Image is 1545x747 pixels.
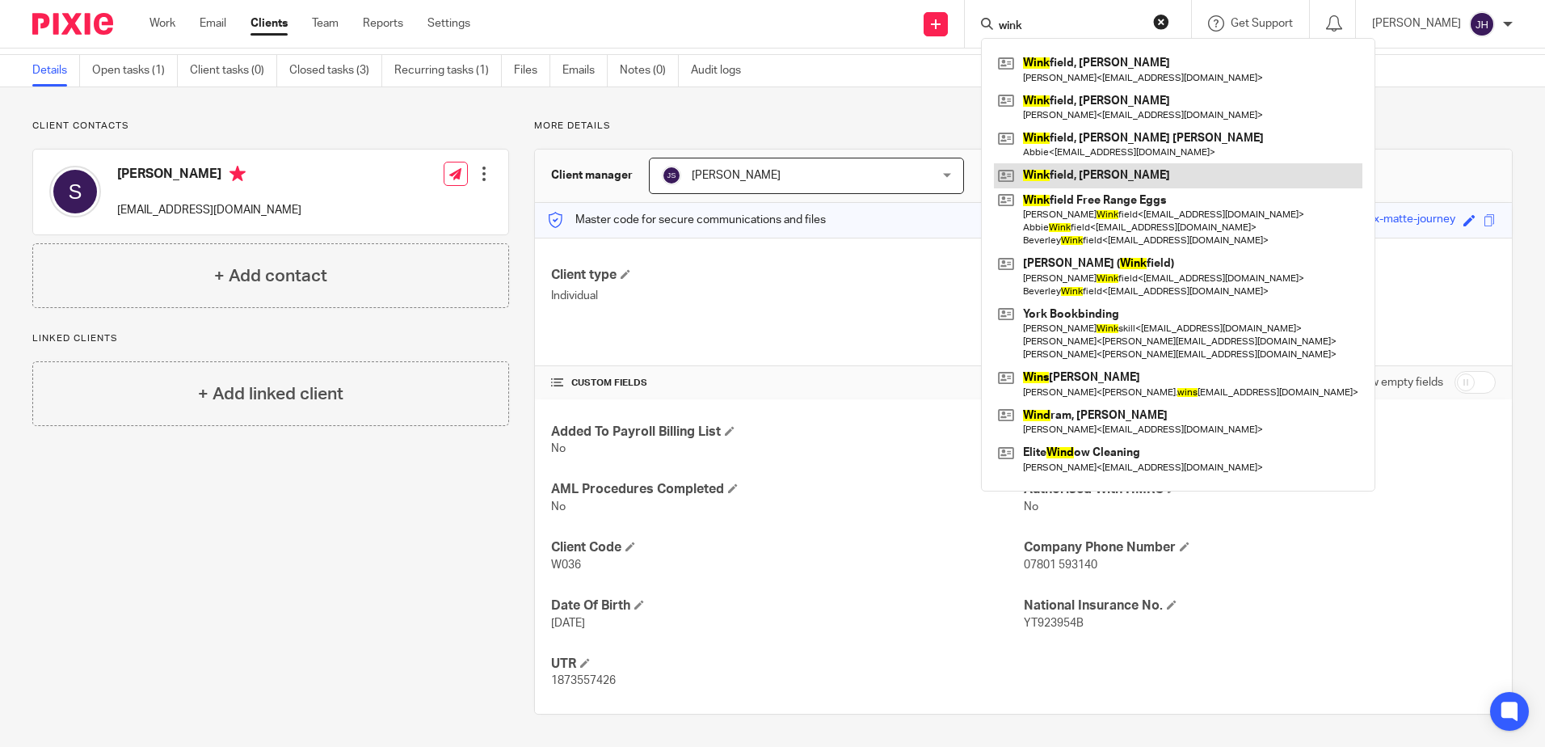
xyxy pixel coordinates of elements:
[551,267,1023,284] h4: Client type
[551,559,581,571] span: W036
[1024,501,1038,513] span: No
[997,19,1143,34] input: Search
[1153,14,1169,30] button: Clear
[547,212,826,228] p: Master code for secure communications and files
[551,377,1023,390] h4: CUSTOM FIELDS
[551,443,566,454] span: No
[117,202,301,218] p: [EMAIL_ADDRESS][DOMAIN_NAME]
[551,481,1023,498] h4: AML Procedures Completed
[1024,559,1097,571] span: 07801 593140
[551,424,1023,441] h4: Added To Payroll Billing List
[534,120,1513,133] p: More details
[562,55,608,87] a: Emails
[620,55,679,87] a: Notes (0)
[551,656,1023,673] h4: UTR
[92,55,178,87] a: Open tasks (1)
[149,15,175,32] a: Work
[32,55,80,87] a: Details
[551,618,585,629] span: [DATE]
[551,501,566,513] span: No
[551,539,1023,556] h4: Client Code
[551,167,633,184] h3: Client manager
[662,166,681,185] img: svg%3E
[117,166,301,186] h4: [PERSON_NAME]
[1350,374,1443,390] label: Show empty fields
[427,15,470,32] a: Settings
[198,382,343,407] h4: + Add linked client
[32,332,509,345] p: Linked clients
[49,166,101,217] img: svg%3E
[200,15,226,32] a: Email
[250,15,288,32] a: Clients
[1024,539,1496,556] h4: Company Phone Number
[32,120,509,133] p: Client contacts
[551,675,616,686] span: 1873557426
[1024,618,1084,629] span: YT923954B
[312,15,339,32] a: Team
[190,55,277,87] a: Client tasks (0)
[394,55,502,87] a: Recurring tasks (1)
[363,15,403,32] a: Reports
[692,170,781,181] span: [PERSON_NAME]
[1372,15,1461,32] p: [PERSON_NAME]
[1469,11,1495,37] img: svg%3E
[1231,18,1293,29] span: Get Support
[229,166,246,182] i: Primary
[1024,597,1496,614] h4: National Insurance No.
[691,55,753,87] a: Audit logs
[551,597,1023,614] h4: Date Of Birth
[32,13,113,35] img: Pixie
[214,264,327,289] h4: + Add contact
[551,288,1023,304] p: Individual
[289,55,382,87] a: Closed tasks (3)
[514,55,550,87] a: Files
[1322,211,1455,230] div: windy-onyx-matte-journey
